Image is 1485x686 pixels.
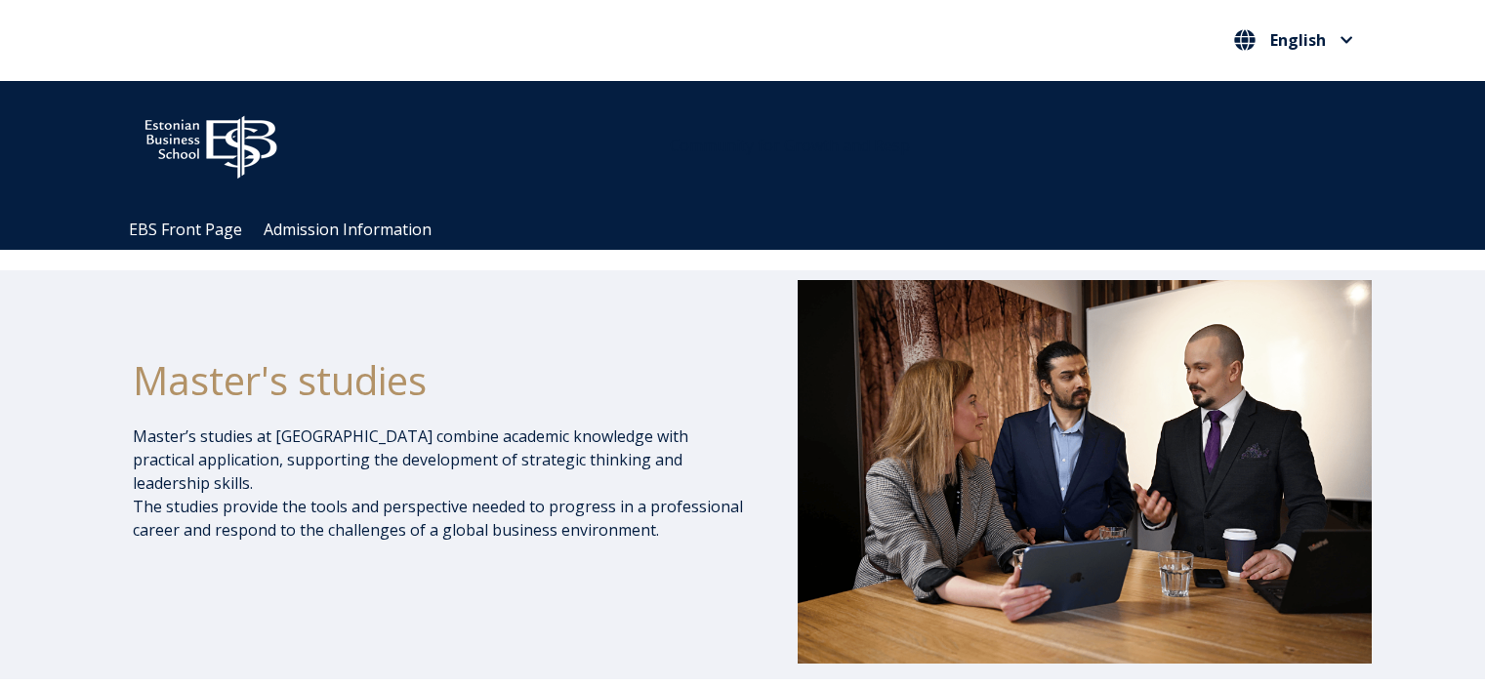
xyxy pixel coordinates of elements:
[118,210,1387,250] div: Navigation Menu
[1229,24,1358,56] button: English
[798,280,1372,663] img: DSC_1073
[670,135,910,156] span: Community for Growth and Resp
[133,356,746,405] h1: Master's studies
[264,219,432,240] a: Admission Information
[1270,32,1326,48] span: English
[1229,24,1358,57] nav: Select your language
[129,219,242,240] a: EBS Front Page
[128,101,294,184] img: ebs_logo2016_white
[133,424,746,542] p: Master’s studies at [GEOGRAPHIC_DATA] combine academic knowledge with practical application, supp...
